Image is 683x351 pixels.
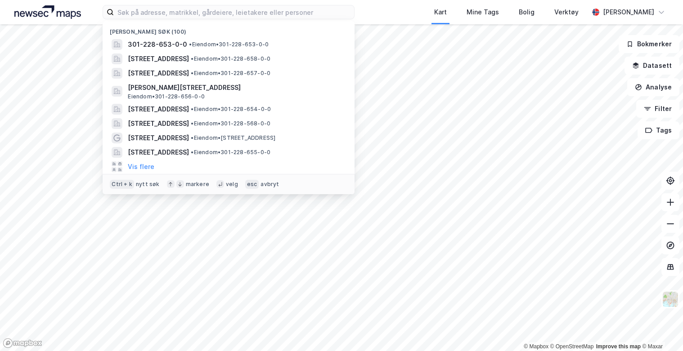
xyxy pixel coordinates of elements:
[136,181,160,188] div: nytt søk
[434,7,447,18] div: Kart
[103,21,355,37] div: [PERSON_NAME] søk (100)
[128,82,344,93] span: [PERSON_NAME][STREET_ADDRESS]
[191,120,193,127] span: •
[519,7,535,18] div: Bolig
[191,134,193,141] span: •
[128,104,189,115] span: [STREET_ADDRESS]
[128,39,187,50] span: 301-228-653-0-0
[191,55,193,62] span: •
[638,121,679,139] button: Tags
[662,291,679,308] img: Z
[625,57,679,75] button: Datasett
[191,120,270,127] span: Eiendom • 301-228-568-0-0
[245,180,259,189] div: esc
[603,7,654,18] div: [PERSON_NAME]
[191,134,275,142] span: Eiendom • [STREET_ADDRESS]
[191,70,270,77] span: Eiendom • 301-228-657-0-0
[191,149,193,156] span: •
[619,35,679,53] button: Bokmerker
[550,343,594,350] a: OpenStreetMap
[191,70,193,76] span: •
[226,181,238,188] div: velg
[636,100,679,118] button: Filter
[189,41,269,48] span: Eiendom • 301-228-653-0-0
[191,149,270,156] span: Eiendom • 301-228-655-0-0
[627,78,679,96] button: Analyse
[524,343,548,350] a: Mapbox
[128,68,189,79] span: [STREET_ADDRESS]
[467,7,499,18] div: Mine Tags
[596,343,641,350] a: Improve this map
[638,308,683,351] iframe: Chat Widget
[128,147,189,158] span: [STREET_ADDRESS]
[554,7,579,18] div: Verktøy
[191,55,270,62] span: Eiendom • 301-228-658-0-0
[3,338,42,348] a: Mapbox homepage
[191,106,271,113] span: Eiendom • 301-228-654-0-0
[114,5,354,19] input: Søk på adresse, matrikkel, gårdeiere, leietakere eller personer
[191,106,193,112] span: •
[189,41,192,48] span: •
[128,93,205,100] span: Eiendom • 301-228-656-0-0
[128,118,189,129] span: [STREET_ADDRESS]
[261,181,279,188] div: avbryt
[128,161,154,172] button: Vis flere
[128,133,189,143] span: [STREET_ADDRESS]
[14,5,81,19] img: logo.a4113a55bc3d86da70a041830d287a7e.svg
[638,308,683,351] div: Kontrollprogram for chat
[186,181,209,188] div: markere
[128,53,189,64] span: [STREET_ADDRESS]
[110,180,134,189] div: Ctrl + k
